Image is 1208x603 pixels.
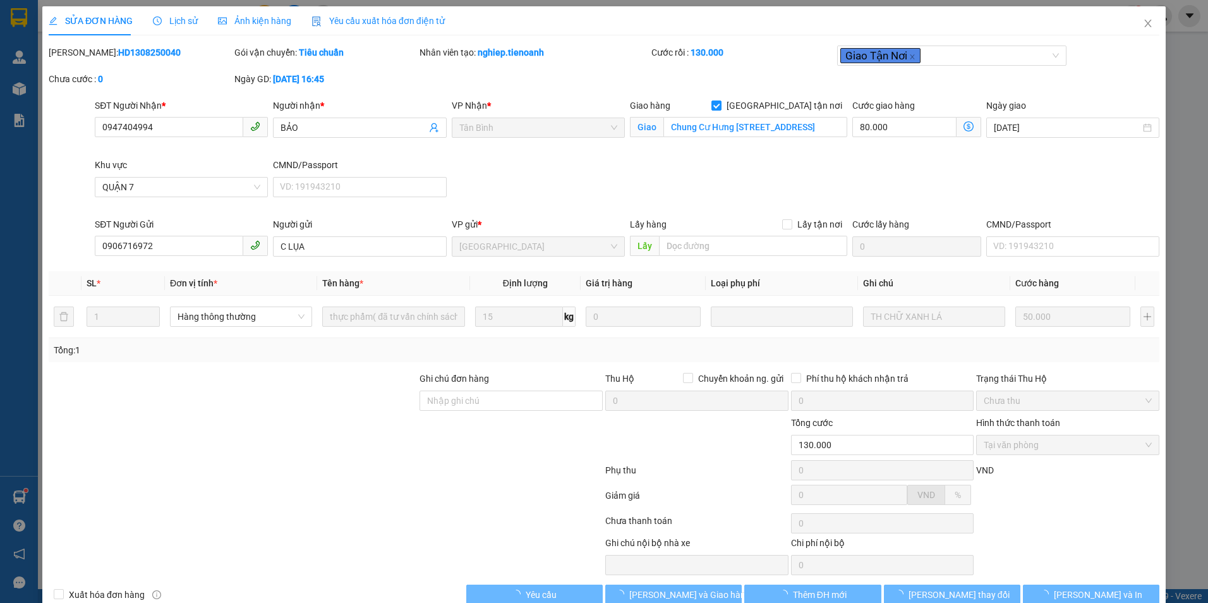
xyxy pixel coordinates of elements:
span: clock-circle [153,16,162,25]
span: Chuyển khoản ng. gửi [693,372,788,386]
input: Ghi Chú [863,307,1005,327]
label: Hình thức thanh toán [976,418,1060,428]
span: close [1143,18,1153,28]
span: Ảnh kiện hàng [218,16,291,26]
div: Gói vận chuyển: [234,46,418,59]
div: SĐT Người Nhận [95,99,268,113]
span: [PERSON_NAME] thay đổi [909,588,1010,602]
span: Yêu cầu [526,588,557,602]
button: plus [1140,307,1154,327]
span: SL [87,278,97,288]
span: Giao [630,117,663,137]
input: 0 [586,307,700,327]
b: 130.000 [691,47,723,58]
b: [DATE] 16:45 [273,74,324,84]
div: Phụ thu [604,463,790,485]
span: loading [1040,590,1054,599]
div: Chưa cước : [49,72,232,86]
span: Lấy hàng [630,219,667,229]
label: Ghi chú đơn hàng [420,374,489,384]
button: delete [54,307,74,327]
span: edit [49,16,57,25]
span: Tại văn phòng [984,435,1152,454]
span: Giá trị hàng [586,278,632,288]
span: loading [512,590,526,599]
img: icon [311,16,322,27]
label: Cước lấy hàng [852,219,909,229]
span: dollar-circle [963,121,974,131]
div: Trạng thái Thu Hộ [976,372,1159,386]
span: Hòa Đông [459,237,617,256]
span: close [909,54,915,60]
span: Định lượng [503,278,548,288]
span: Lấy tận nơi [792,217,847,231]
div: Ngày GD: [234,72,418,86]
span: Tân Bình [459,118,617,137]
th: Ghi chú [858,271,1010,296]
span: user-add [429,123,439,133]
b: 0 [98,74,103,84]
div: Ghi chú nội bộ nhà xe [605,536,788,555]
span: Chưa thu [984,391,1152,410]
input: Cước lấy hàng [852,236,981,257]
span: Tên hàng [322,278,363,288]
div: [PERSON_NAME]: [49,46,232,59]
span: VP Nhận [452,100,487,111]
div: Khu vực [95,158,268,172]
span: Tổng cước [791,418,833,428]
span: Giao Tận Nơi [840,48,921,63]
b: HD1308250040 [118,47,181,58]
span: VND [976,465,994,475]
span: Phí thu hộ khách nhận trả [801,372,914,386]
span: picture [218,16,227,25]
span: phone [250,240,260,250]
div: Nhân viên tạo: [420,46,649,59]
span: % [955,490,961,500]
span: Thu Hộ [605,374,634,384]
label: Cước giao hàng [852,100,915,111]
span: Lịch sử [153,16,198,26]
input: Cước giao hàng [852,117,957,137]
th: Loại phụ phí [706,271,858,296]
button: Close [1130,6,1166,42]
input: Dọc đường [659,236,848,256]
input: Ghi chú đơn hàng [420,391,603,411]
span: Xuất hóa đơn hàng [64,588,150,602]
span: info-circle [152,590,161,599]
span: kg [563,307,576,327]
div: VP gửi [452,217,625,231]
input: VD: Bàn, Ghế [322,307,464,327]
span: QUẬN 7 [102,178,260,197]
input: Ngày giao [994,121,1140,135]
span: [PERSON_NAME] và In [1054,588,1142,602]
div: CMND/Passport [986,217,1159,231]
div: Cước rồi : [651,46,835,59]
div: Người gửi [273,217,446,231]
div: CMND/Passport [273,158,446,172]
b: nghiep.tienoanh [478,47,544,58]
div: Tổng: 1 [54,343,466,357]
span: Cước hàng [1015,278,1059,288]
span: Hàng thông thường [178,307,305,326]
div: SĐT Người Gửi [95,217,268,231]
span: Đơn vị tính [170,278,217,288]
div: Chi phí nội bộ [791,536,974,555]
span: loading [895,590,909,599]
span: VND [917,490,935,500]
div: Chưa thanh toán [604,514,790,536]
span: Giao hàng [630,100,670,111]
input: Giao tận nơi [663,117,848,137]
span: phone [250,121,260,131]
span: SỬA ĐƠN HÀNG [49,16,133,26]
span: loading [615,590,629,599]
span: Thêm ĐH mới [793,588,847,602]
span: [PERSON_NAME] và Giao hàng [629,588,751,602]
b: Tiêu chuẩn [299,47,344,58]
span: Yêu cầu xuất hóa đơn điện tử [311,16,445,26]
span: loading [779,590,793,599]
div: Người nhận [273,99,446,113]
input: 0 [1015,307,1130,327]
span: [GEOGRAPHIC_DATA] tận nơi [722,99,847,113]
span: Lấy [630,236,659,256]
div: Giảm giá [604,489,790,511]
